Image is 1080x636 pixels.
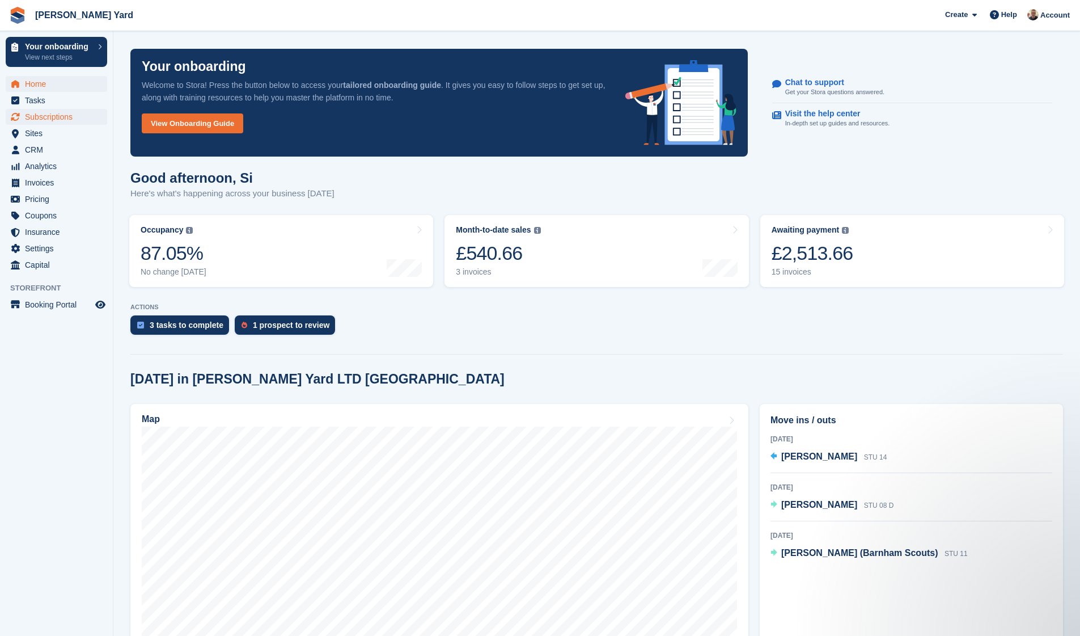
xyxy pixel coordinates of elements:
img: task-75834270c22a3079a89374b754ae025e5fb1db73e45f91037f5363f120a921f8.svg [137,322,144,328]
span: Tasks [25,92,93,108]
a: [PERSON_NAME] STU 14 [770,450,887,465]
a: View Onboarding Guide [142,113,243,133]
p: Your onboarding [25,43,92,50]
span: STU 08 D [864,502,894,509]
span: Capital [25,257,93,273]
img: prospect-51fa495bee0391a8d652442698ab0144808aea92771e9ea1ae160a38d050c398.svg [242,322,247,328]
div: £2,513.66 [772,242,853,265]
span: Account [1040,10,1070,21]
div: [DATE] [770,482,1052,492]
p: Get your Stora questions answered. [785,87,884,97]
p: ACTIONS [130,304,1063,311]
p: Your onboarding [142,60,246,73]
span: Sites [25,125,93,141]
a: menu [6,297,107,313]
span: [PERSON_NAME] [781,452,857,461]
span: Coupons [25,208,93,224]
div: No change [DATE] [141,267,206,277]
div: 3 tasks to complete [150,321,223,330]
a: Visit the help center In-depth set up guides and resources. [772,103,1052,134]
a: menu [6,241,107,256]
span: Create [945,9,968,20]
div: [DATE] [770,530,1052,541]
h2: Map [142,414,160,424]
img: icon-info-grey-7440780725fd019a000dd9b08b2336e03edf1995a4989e88bcd33f0948082b44.svg [842,227,849,234]
span: Help [1001,9,1017,20]
a: menu [6,76,107,92]
a: menu [6,257,107,273]
a: Chat to support Get your Stora questions answered. [772,72,1052,103]
p: Here's what's happening across your business [DATE] [130,187,334,200]
a: Preview store [94,298,107,311]
div: 87.05% [141,242,206,265]
a: [PERSON_NAME] STU 08 D [770,498,893,513]
a: menu [6,125,107,141]
a: 1 prospect to review [235,315,341,340]
p: Welcome to Stora! Press the button below to access your . It gives you easy to follow steps to ge... [142,79,607,104]
p: View next steps [25,52,92,62]
span: Subscriptions [25,109,93,125]
h2: Move ins / outs [770,414,1052,427]
img: onboarding-info-6c161a55d2c0e0a8cae90662b2fe09162a5109e8cc188191df67fb4f79e88e88.svg [625,60,736,145]
div: Awaiting payment [772,225,840,235]
span: Invoices [25,175,93,191]
img: Si Allen [1027,9,1039,20]
span: Home [25,76,93,92]
img: stora-icon-8386f47178a22dfd0bd8f6a31ec36ba5ce8667c1dd55bd0f319d3a0aa187defe.svg [9,7,26,24]
a: [PERSON_NAME] (Barnham Scouts) STU 11 [770,546,968,561]
span: CRM [25,142,93,158]
span: Booking Portal [25,297,93,313]
span: Settings [25,241,93,256]
p: In-depth set up guides and resources. [785,119,890,128]
a: Month-to-date sales £540.66 3 invoices [444,215,748,287]
a: Occupancy 87.05% No change [DATE] [129,215,433,287]
a: Your onboarding View next steps [6,37,107,67]
span: STU 14 [864,453,887,461]
a: menu [6,224,107,240]
span: STU 11 [945,550,968,558]
a: menu [6,191,107,207]
img: icon-info-grey-7440780725fd019a000dd9b08b2336e03edf1995a4989e88bcd33f0948082b44.svg [534,227,541,234]
div: Month-to-date sales [456,225,531,235]
span: [PERSON_NAME] [781,500,857,509]
span: Analytics [25,158,93,174]
div: 15 invoices [772,267,853,277]
a: menu [6,109,107,125]
span: Storefront [10,283,113,294]
img: icon-info-grey-7440780725fd019a000dd9b08b2336e03edf1995a4989e88bcd33f0948082b44.svg [186,227,193,234]
span: Insurance [25,224,93,240]
p: Chat to support [785,78,875,87]
div: 1 prospect to review [253,321,329,330]
p: Visit the help center [785,109,881,119]
div: 3 invoices [456,267,540,277]
div: Occupancy [141,225,183,235]
div: [DATE] [770,434,1052,444]
a: Awaiting payment £2,513.66 15 invoices [760,215,1064,287]
h2: [DATE] in [PERSON_NAME] Yard LTD [GEOGRAPHIC_DATA] [130,372,505,387]
a: menu [6,208,107,224]
h1: Good afternoon, Si [130,170,334,186]
a: menu [6,142,107,158]
strong: tailored onboarding guide [343,81,441,90]
a: 3 tasks to complete [130,315,235,340]
span: Pricing [25,191,93,207]
a: menu [6,92,107,108]
a: menu [6,158,107,174]
span: [PERSON_NAME] (Barnham Scouts) [781,548,938,558]
div: £540.66 [456,242,540,265]
a: menu [6,175,107,191]
a: [PERSON_NAME] Yard [31,6,138,24]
